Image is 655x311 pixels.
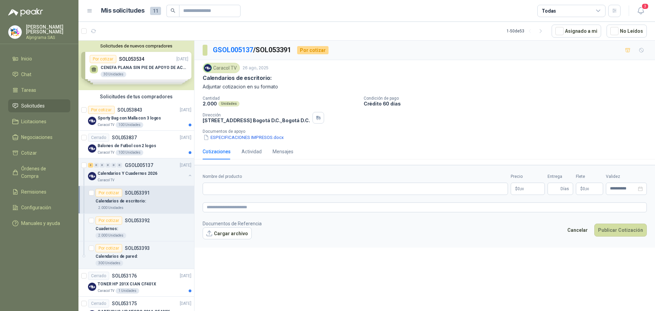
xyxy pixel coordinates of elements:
[507,26,546,37] div: 1 - 50 de 53
[112,301,137,306] p: SOL053175
[98,281,156,287] p: TONER HP 201X CIAN CF401X
[21,71,31,78] span: Chat
[273,148,293,155] div: Mensajes
[105,163,111,168] div: 0
[180,107,191,113] p: [DATE]
[98,122,114,128] p: Caracol TV
[111,163,116,168] div: 0
[213,46,253,54] a: GSOL005137
[112,273,137,278] p: SOL053176
[243,65,268,71] p: 26 ago, 2025
[88,161,193,183] a: 3 0 0 0 0 0 GSOL005137[DATE] Company LogoCalendarios Y Cuadernos 2026Caracol TV
[78,131,194,158] a: CerradoSOL053837[DATE] Company LogoBalones de Futbol con 2 logosCaracol TV100 Unidades
[88,163,93,168] div: 3
[88,299,109,308] div: Cerrado
[21,133,53,141] span: Negociaciones
[125,190,150,195] p: SOL053391
[518,187,524,191] span: 0
[203,134,285,141] button: ESPECIFICACIONES IMPRESOS.docx
[552,25,601,38] button: Asignado a mi
[78,269,194,297] a: CerradoSOL053176[DATE] Company LogoTONER HP 201X CIAN CF401XCaracol TV1 Unidades
[8,68,70,81] a: Chat
[81,43,191,48] button: Solicitudes de nuevos compradores
[242,148,262,155] div: Actividad
[116,122,143,128] div: 100 Unidades
[8,84,70,97] a: Tareas
[180,135,191,141] p: [DATE]
[78,103,194,131] a: Por cotizarSOL053843[DATE] Company LogoSporty Bag con Malla con 3 logosCaracol TV100 Unidades
[607,25,647,38] button: No Leídos
[150,7,161,15] span: 11
[96,253,137,260] p: Calendarios de pared:
[96,205,126,211] div: 2.000 Unidades
[21,118,46,125] span: Licitaciones
[88,283,96,291] img: Company Logo
[78,214,194,241] a: Por cotizarSOL053392Cuadernos:2.000 Unidades
[125,218,150,223] p: SOL053392
[98,115,161,122] p: Sporty Bag con Malla con 3 logos
[26,36,70,40] p: Alprigrama SAS
[203,113,310,117] p: Dirección
[117,163,122,168] div: 0
[583,187,589,191] span: 0
[585,187,589,191] span: ,00
[8,131,70,144] a: Negociaciones
[94,163,99,168] div: 0
[98,178,114,183] p: Caracol TV
[21,86,36,94] span: Tareas
[203,173,508,180] label: Nombre del producto
[88,117,96,125] img: Company Logo
[21,102,45,110] span: Solicitudes
[8,115,70,128] a: Licitaciones
[125,163,153,168] p: GSOL005137
[364,101,652,107] p: Crédito 60 días
[21,55,32,62] span: Inicio
[88,272,109,280] div: Cerrado
[21,204,51,211] span: Configuración
[26,25,70,34] p: [PERSON_NAME] [PERSON_NAME]
[112,135,137,140] p: SOL053837
[98,150,114,155] p: Caracol TV
[364,96,652,101] p: Condición de pago
[203,101,217,107] p: 2.000
[576,173,603,180] label: Flete
[125,246,150,251] p: SOL053393
[580,187,583,191] span: $
[78,241,194,269] a: Por cotizarSOL053393Calendarios de pared:300 Unidades
[180,162,191,169] p: [DATE]
[98,170,157,177] p: Calendarios Y Cuadernos 2026
[21,188,46,196] span: Remisiones
[641,3,649,10] span: 3
[297,46,329,54] div: Por cotizar
[96,244,122,252] div: Por cotizar
[21,165,64,180] span: Órdenes de Compra
[213,45,292,55] p: / SOL053391
[218,101,239,107] div: Unidades
[116,150,143,155] div: 100 Unidades
[21,220,60,227] span: Manuales y ayuda
[98,288,114,294] p: Caracol TV
[564,224,592,237] button: Cancelar
[203,129,652,134] p: Documentos de apoyo
[78,90,194,103] div: Solicitudes de tus compradores
[8,99,70,112] a: Solicitudes
[100,163,105,168] div: 0
[203,227,252,240] button: Cargar archivo
[96,260,123,266] div: 300 Unidades
[635,5,647,17] button: 3
[576,183,603,195] p: $ 0,00
[88,106,115,114] div: Por cotizar
[171,8,175,13] span: search
[606,173,647,180] label: Validez
[96,189,122,197] div: Por cotizar
[180,273,191,279] p: [DATE]
[8,52,70,65] a: Inicio
[203,83,647,90] p: Adjuntar cotizacion en su formato
[9,26,21,39] img: Company Logo
[542,7,556,15] div: Todas
[117,108,142,112] p: SOL053843
[98,143,156,149] p: Balones de Futbol con 2 logos
[88,144,96,153] img: Company Logo
[96,233,126,238] div: 2.000 Unidades
[203,117,310,123] p: [STREET_ADDRESS] Bogotá D.C. , Bogotá D.C.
